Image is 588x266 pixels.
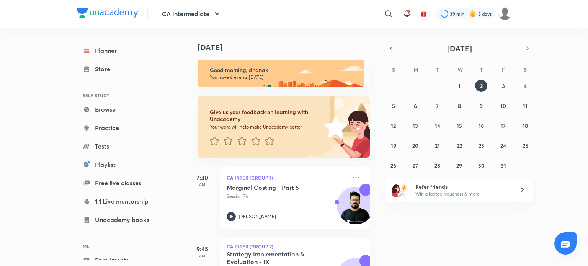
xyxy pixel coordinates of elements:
[227,193,347,200] p: Session 76
[436,102,439,109] abbr: October 7, 2025
[475,159,487,171] button: October 30, 2025
[500,102,506,109] abbr: October 10, 2025
[435,142,440,149] abbr: October 21, 2025
[387,139,400,152] button: October 19, 2025
[457,66,463,73] abbr: Wednesday
[519,100,531,112] button: October 11, 2025
[502,66,505,73] abbr: Friday
[227,250,322,266] h5: Strategy Implementation & Evaluation - IX
[436,66,439,73] abbr: Tuesday
[519,139,531,152] button: October 25, 2025
[453,159,465,171] button: October 29, 2025
[501,162,506,169] abbr: October 31, 2025
[77,102,165,117] a: Browse
[387,159,400,171] button: October 26, 2025
[475,139,487,152] button: October 23, 2025
[187,253,217,258] p: AM
[210,74,358,80] p: You have 6 events [DATE]
[469,10,477,18] img: streak
[434,162,440,169] abbr: October 28, 2025
[480,66,483,73] abbr: Thursday
[497,159,510,171] button: October 31, 2025
[390,162,396,169] abbr: October 26, 2025
[523,102,528,109] abbr: October 11, 2025
[500,142,506,149] abbr: October 24, 2025
[478,162,485,169] abbr: October 30, 2025
[498,7,511,20] img: dhanak
[479,142,484,149] abbr: October 23, 2025
[77,8,138,18] img: Company Logo
[497,139,510,152] button: October 24, 2025
[414,102,417,109] abbr: October 6, 2025
[187,244,217,253] h5: 9:45
[457,122,462,129] abbr: October 15, 2025
[447,43,472,54] span: [DATE]
[239,213,276,220] p: [PERSON_NAME]
[456,162,462,169] abbr: October 29, 2025
[409,139,421,152] button: October 20, 2025
[415,191,510,197] p: Win a laptop, vouchers & more
[501,122,506,129] abbr: October 17, 2025
[409,100,421,112] button: October 6, 2025
[77,89,165,102] h6: SELF STUDY
[523,122,528,129] abbr: October 18, 2025
[431,159,444,171] button: October 28, 2025
[387,119,400,132] button: October 12, 2025
[480,102,483,109] abbr: October 9, 2025
[420,10,427,17] img: avatar
[431,139,444,152] button: October 21, 2025
[523,142,528,149] abbr: October 25, 2025
[77,194,165,209] a: 1:1 Live mentorship
[524,82,527,90] abbr: October 4, 2025
[458,82,461,90] abbr: October 1, 2025
[77,8,138,20] a: Company Logo
[519,119,531,132] button: October 18, 2025
[198,43,377,52] h4: [DATE]
[458,102,461,109] abbr: October 8, 2025
[77,43,165,58] a: Planner
[391,122,396,129] abbr: October 12, 2025
[413,122,418,129] abbr: October 13, 2025
[413,162,418,169] abbr: October 27, 2025
[413,66,418,73] abbr: Monday
[519,80,531,92] button: October 4, 2025
[475,100,487,112] button: October 9, 2025
[457,142,462,149] abbr: October 22, 2025
[453,139,465,152] button: October 22, 2025
[157,6,226,21] button: CA Intermediate
[475,119,487,132] button: October 16, 2025
[497,100,510,112] button: October 10, 2025
[453,80,465,92] button: October 1, 2025
[418,8,430,20] button: avatar
[497,80,510,92] button: October 3, 2025
[502,82,505,90] abbr: October 3, 2025
[210,109,322,122] h6: Give us your feedback on learning with Unacademy
[227,184,322,191] h5: Marginal Costing - Part 5
[387,100,400,112] button: October 5, 2025
[227,173,347,182] p: CA Inter (Group 1)
[397,43,522,54] button: [DATE]
[409,159,421,171] button: October 27, 2025
[77,157,165,172] a: Playlist
[409,119,421,132] button: October 13, 2025
[435,122,440,129] abbr: October 14, 2025
[415,183,510,191] h6: Refer friends
[453,100,465,112] button: October 8, 2025
[77,175,165,191] a: Free live classes
[77,212,165,227] a: Unacademy books
[479,122,484,129] abbr: October 16, 2025
[77,240,165,253] h6: ME
[337,191,374,228] img: Avatar
[524,66,527,73] abbr: Saturday
[392,102,395,109] abbr: October 5, 2025
[412,142,418,149] abbr: October 20, 2025
[198,60,364,87] img: morning
[453,119,465,132] button: October 15, 2025
[392,66,395,73] abbr: Sunday
[391,142,396,149] abbr: October 19, 2025
[210,67,358,73] h6: Good morning, dhanak
[77,120,165,135] a: Practice
[210,124,322,130] p: Your word will help make Unacademy better
[227,244,364,249] p: CA Inter (Group 2)
[298,96,370,158] img: feedback_image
